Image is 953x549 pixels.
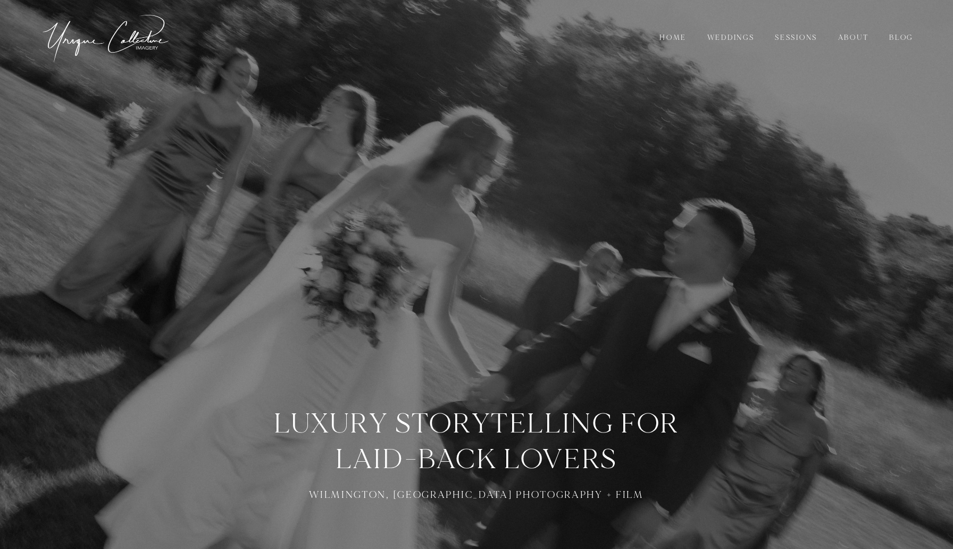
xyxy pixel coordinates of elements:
span: lovers [504,442,617,478]
img: Unique Collective Imagery [40,9,173,66]
a: Sessions [767,32,825,44]
a: Home [652,32,695,44]
span: Luxury [274,406,389,442]
a: Weddings [699,32,762,44]
a: About [830,32,876,44]
span: storytelling [395,406,614,442]
a: Blog [882,32,921,44]
span: for [621,406,679,442]
span: laid-back [336,442,497,478]
p: Wilmington, [GEOGRAPHIC_DATA] photography + Film [245,488,708,502]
